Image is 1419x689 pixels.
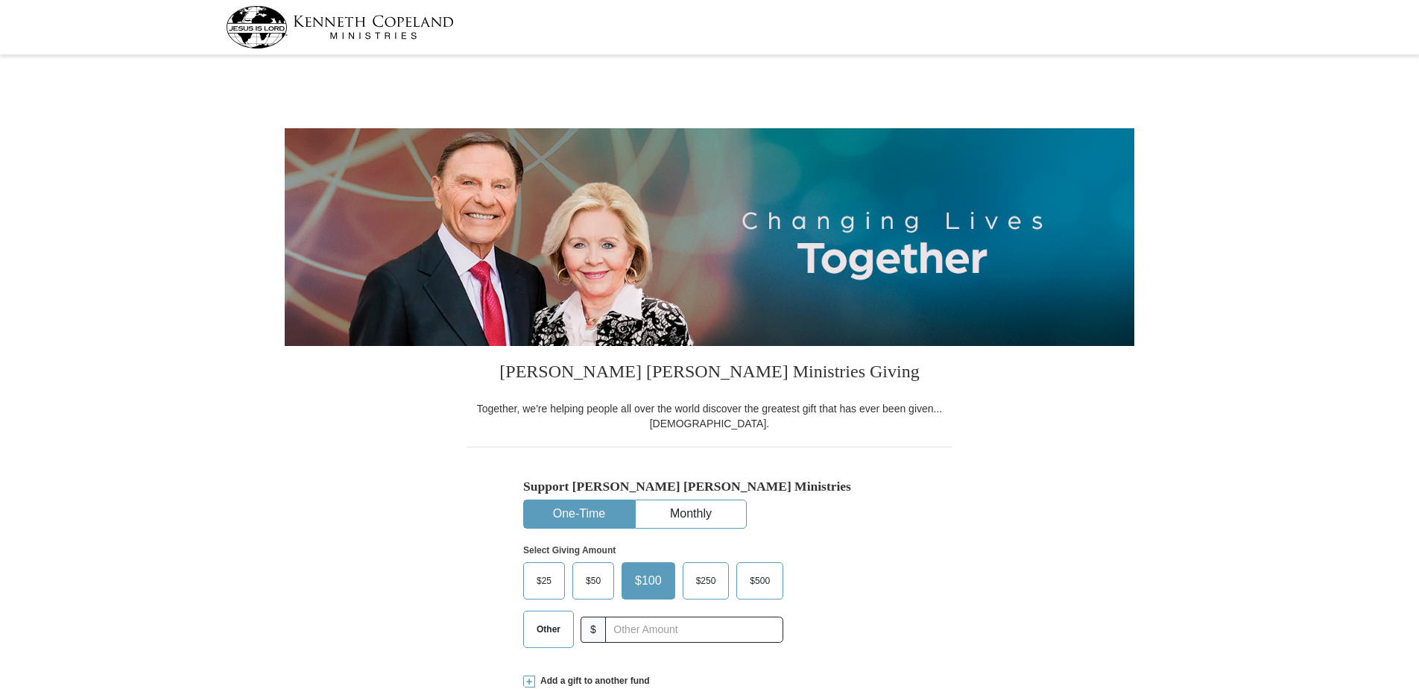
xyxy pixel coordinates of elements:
img: kcm-header-logo.svg [226,6,454,48]
span: $250 [689,570,724,592]
h3: [PERSON_NAME] [PERSON_NAME] Ministries Giving [467,346,952,401]
span: Add a gift to another fund [535,675,650,688]
button: One-Time [524,500,634,528]
span: $25 [529,570,559,592]
span: $ [581,617,606,643]
span: Other [529,618,568,641]
button: Monthly [636,500,746,528]
span: $50 [578,570,608,592]
span: $500 [742,570,777,592]
span: $100 [628,570,669,592]
h5: Support [PERSON_NAME] [PERSON_NAME] Ministries [523,479,896,494]
div: Together, we're helping people all over the world discover the greatest gift that has ever been g... [467,401,952,431]
input: Other Amount [605,617,783,643]
strong: Select Giving Amount [523,545,616,556]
